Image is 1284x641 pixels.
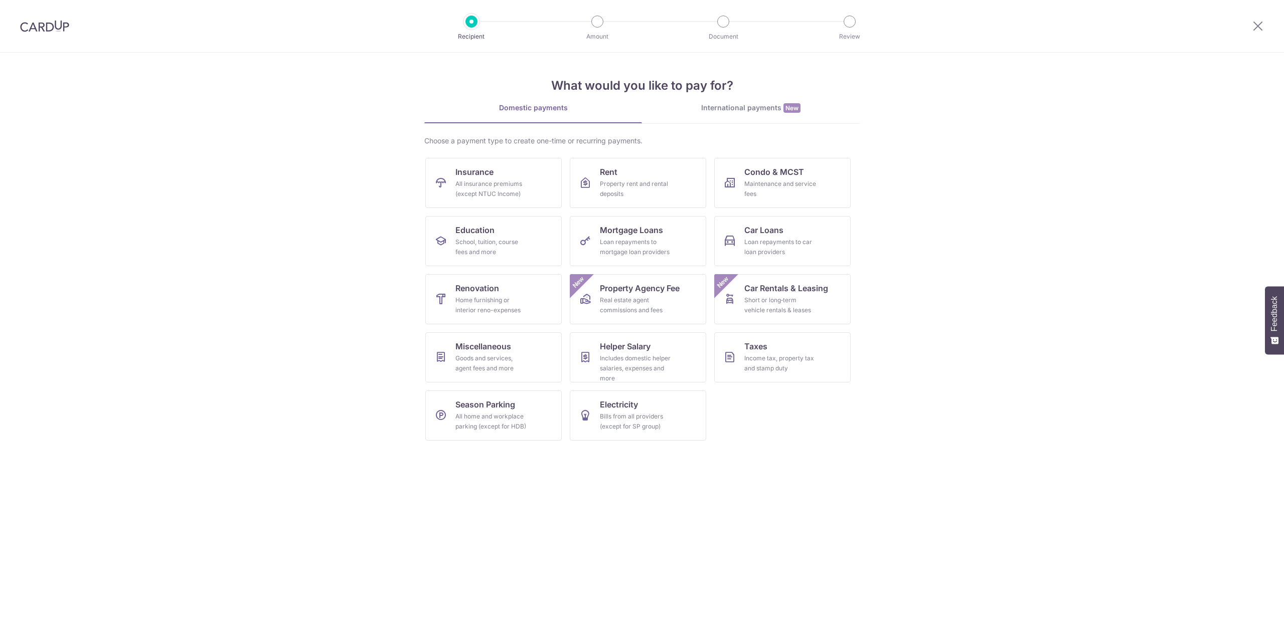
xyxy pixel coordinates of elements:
p: Document [686,32,760,42]
span: Car Rentals & Leasing [744,282,828,294]
div: Loan repayments to car loan providers [744,237,817,257]
div: Short or long‑term vehicle rentals & leases [744,295,817,315]
span: Condo & MCST [744,166,804,178]
div: Includes domestic helper salaries, expenses and more [600,353,672,383]
span: Insurance [455,166,494,178]
div: Loan repayments to mortgage loan providers [600,237,672,257]
span: Electricity [600,398,638,410]
span: Mortgage Loans [600,224,663,236]
a: Helper SalaryIncludes domestic helper salaries, expenses and more [570,332,706,382]
p: Review [813,32,887,42]
span: Car Loans [744,224,783,236]
div: Bills from all providers (except for SP group) [600,411,672,432]
a: Season ParkingAll home and workplace parking (except for HDB) [425,390,562,441]
span: Rent [600,166,617,178]
div: Home furnishing or interior reno-expenses [455,295,528,315]
button: Feedback - Show survey [1265,286,1284,354]
a: EducationSchool, tuition, course fees and more [425,216,562,266]
p: Recipient [434,32,509,42]
div: Property rent and rental deposits [600,179,672,199]
span: Helper Salary [600,340,651,352]
a: Mortgage LoansLoan repayments to mortgage loan providers [570,216,706,266]
a: RentProperty rent and rental deposits [570,158,706,208]
span: Season Parking [455,398,515,410]
a: RenovationHome furnishing or interior reno-expenses [425,274,562,324]
div: Maintenance and service fees [744,179,817,199]
div: International payments [642,103,860,113]
div: All home and workplace parking (except for HDB) [455,411,528,432]
a: MiscellaneousGoods and services, agent fees and more [425,332,562,382]
span: New [715,274,731,291]
span: Miscellaneous [455,340,511,352]
a: TaxesIncome tax, property tax and stamp duty [714,332,851,382]
div: Goods and services, agent fees and more [455,353,528,373]
a: Property Agency FeeReal estate agent commissions and feesNew [570,274,706,324]
span: Property Agency Fee [600,282,680,294]
div: Domestic payments [424,103,642,113]
h4: What would you like to pay for? [424,77,860,95]
span: Education [455,224,495,236]
span: New [570,274,587,291]
span: New [783,103,800,113]
a: ElectricityBills from all providers (except for SP group) [570,390,706,441]
span: Feedback [1270,296,1279,331]
div: Income tax, property tax and stamp duty [744,353,817,373]
img: CardUp [20,20,69,32]
div: School, tuition, course fees and more [455,237,528,257]
a: InsuranceAll insurance premiums (except NTUC Income) [425,158,562,208]
span: Renovation [455,282,499,294]
a: Car LoansLoan repayments to car loan providers [714,216,851,266]
p: Amount [560,32,634,42]
div: Real estate agent commissions and fees [600,295,672,315]
a: Car Rentals & LeasingShort or long‑term vehicle rentals & leasesNew [714,274,851,324]
span: Taxes [744,340,767,352]
a: Condo & MCSTMaintenance and service fees [714,158,851,208]
div: All insurance premiums (except NTUC Income) [455,179,528,199]
div: Choose a payment type to create one-time or recurring payments. [424,136,860,146]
